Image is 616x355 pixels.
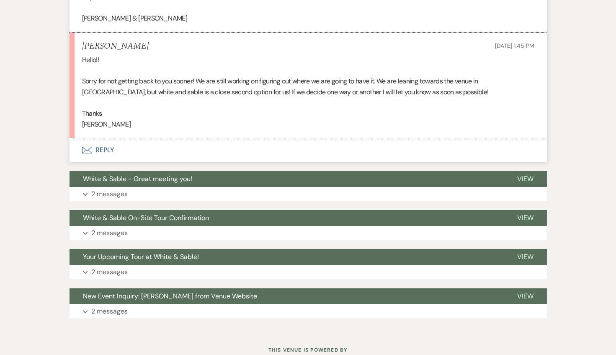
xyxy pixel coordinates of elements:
[517,174,534,183] span: View
[504,249,547,265] button: View
[83,292,257,301] span: New Event Inquiry: [PERSON_NAME] from Venue Website
[70,304,547,319] button: 2 messages
[83,252,199,261] span: Your Upcoming Tour at White & Sable!
[70,288,504,304] button: New Event Inquiry: [PERSON_NAME] from Venue Website
[70,187,547,201] button: 2 messages
[91,267,128,277] p: 2 messages
[91,228,128,238] p: 2 messages
[91,189,128,200] p: 2 messages
[91,306,128,317] p: 2 messages
[82,41,149,52] h5: [PERSON_NAME]
[504,288,547,304] button: View
[517,213,534,222] span: View
[83,174,192,183] span: White & Sable - Great meeting you!
[504,171,547,187] button: View
[82,14,187,23] span: [PERSON_NAME] & [PERSON_NAME]
[70,265,547,279] button: 2 messages
[517,292,534,301] span: View
[70,249,504,265] button: Your Upcoming Tour at White & Sable!
[70,210,504,226] button: White & Sable On-Site Tour Confirmation
[495,42,534,49] span: [DATE] 1:45 PM
[70,171,504,187] button: White & Sable - Great meeting you!
[82,54,534,130] div: Hello!! Sorry for not getting back to you sooner! We are still working on figuring out where we a...
[83,213,209,222] span: White & Sable On-Site Tour Confirmation
[70,226,547,240] button: 2 messages
[70,138,547,162] button: Reply
[504,210,547,226] button: View
[517,252,534,261] span: View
